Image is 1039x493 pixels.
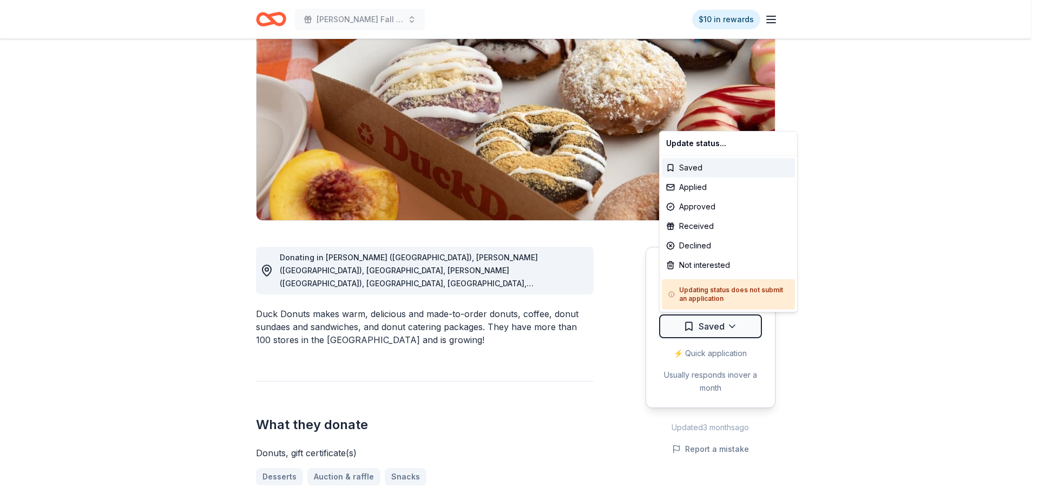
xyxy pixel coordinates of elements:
div: Applied [662,178,795,197]
div: Not interested [662,255,795,275]
div: Approved [662,197,795,216]
div: Saved [662,158,795,178]
span: [PERSON_NAME] Fall Festival [317,13,403,26]
h5: Updating status does not submit an application [668,286,788,303]
div: Received [662,216,795,236]
div: Update status... [662,134,795,153]
div: Declined [662,236,795,255]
